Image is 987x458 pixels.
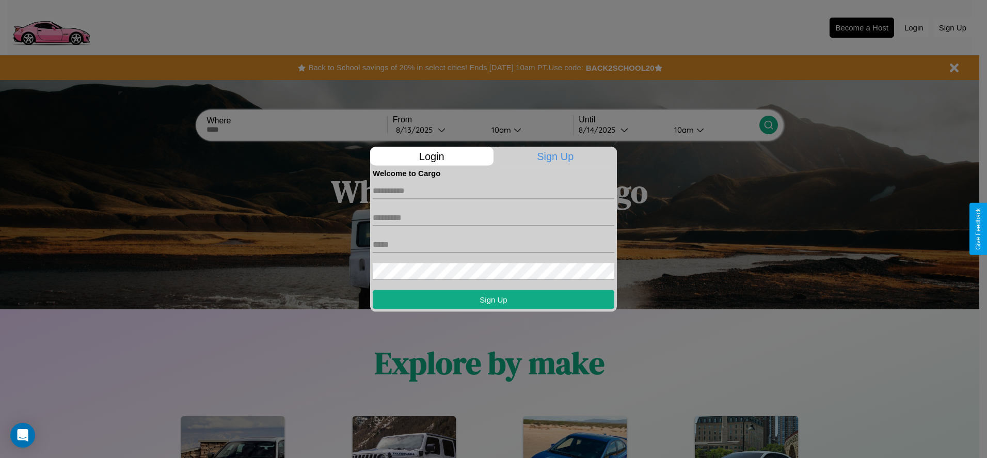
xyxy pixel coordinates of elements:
[494,147,617,165] p: Sign Up
[373,168,614,177] h4: Welcome to Cargo
[975,208,982,250] div: Give Feedback
[10,423,35,448] div: Open Intercom Messenger
[373,290,614,309] button: Sign Up
[370,147,494,165] p: Login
